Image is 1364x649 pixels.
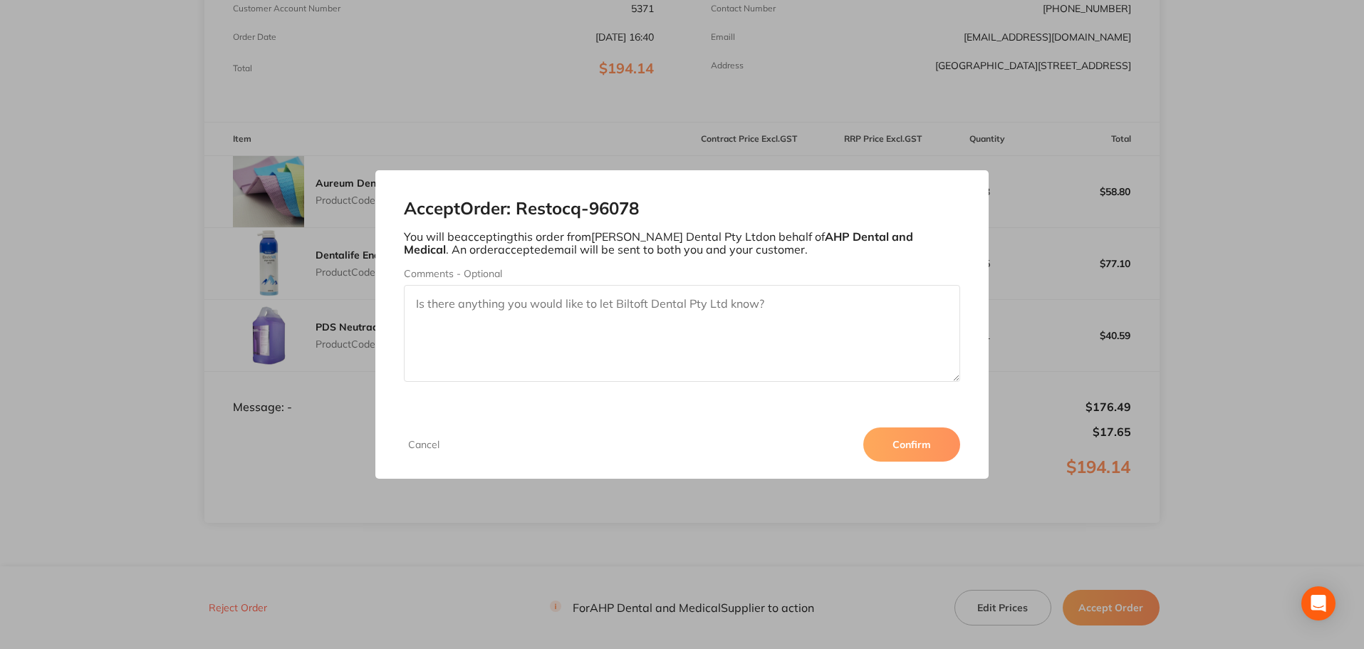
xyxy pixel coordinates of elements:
[404,230,961,256] p: You will be accepting this order from [PERSON_NAME] Dental Pty Ltd on behalf of . An order accept...
[404,229,913,256] b: AHP Dental and Medical
[863,427,960,462] button: Confirm
[404,268,961,279] label: Comments - Optional
[404,438,444,451] button: Cancel
[1301,586,1336,621] div: Open Intercom Messenger
[404,199,961,219] h2: Accept Order: Restocq- 96078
